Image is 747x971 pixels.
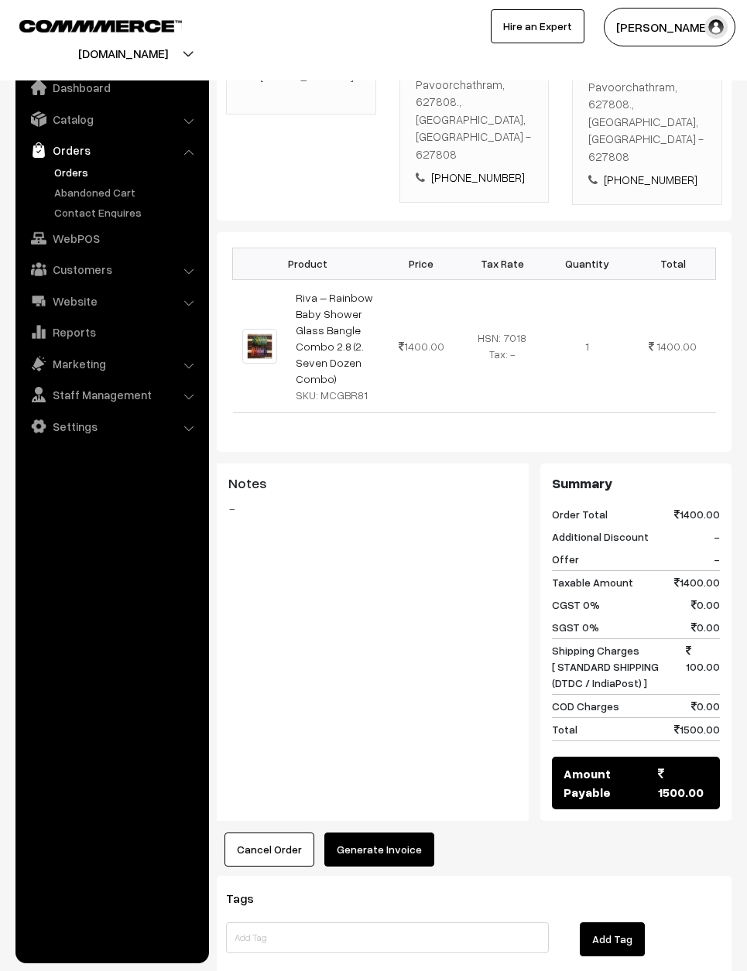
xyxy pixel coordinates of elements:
a: Marketing [19,350,204,378]
span: - [714,528,720,545]
a: [PHONE_NUMBER] [604,173,697,186]
a: Settings [19,412,204,440]
div: SKU: MCGBR81 [296,387,374,403]
span: 1500.00 [658,764,708,802]
span: 1400.00 [674,506,720,522]
a: Website [19,287,204,315]
a: Customers [19,255,204,283]
a: COMMMERCE [19,15,155,34]
a: [PHONE_NUMBER] [260,69,354,83]
span: Additional Discount [552,528,649,545]
span: 0.00 [691,698,720,714]
a: Dashboard [19,74,204,101]
img: COMMMERCE [19,20,182,32]
th: Total [630,248,715,279]
span: 1 [585,340,589,353]
span: CGST 0% [552,597,600,613]
button: Add Tag [580,922,645,956]
div: [STREET_ADDRESS] Pavoorchathram, 627808., [GEOGRAPHIC_DATA], [GEOGRAPHIC_DATA] - 627808 [416,58,533,162]
span: Tags [226,891,272,906]
h3: Summary [552,475,720,492]
a: Riva – Rainbow Baby Shower Glass Bangle Combo 2.8 (2. Seven Dozen Combo) [296,291,373,385]
th: Product [233,248,383,279]
span: Shipping Charges [ STANDARD SHIPPING (DTDC / IndiaPost) ] [552,642,686,691]
a: Hire an Expert [491,9,584,43]
a: Abandoned Cart [50,184,204,200]
th: Tax Rate [460,248,545,279]
span: Order Total [552,506,608,522]
span: Taxable Amount [552,574,633,590]
span: Total [552,721,577,737]
button: [DOMAIN_NAME] [24,34,222,73]
span: - [714,551,720,567]
span: HSN: 7018 Tax: - [478,331,526,361]
span: 1400.00 [674,574,720,590]
span: 100.00 [686,642,720,691]
input: Add Tag [226,922,549,953]
div: [STREET_ADDRESS] Pavoorchathram, 627808., [GEOGRAPHIC_DATA], [GEOGRAPHIC_DATA] - 627808 [588,60,706,165]
h3: Notes [228,475,517,492]
a: [PHONE_NUMBER] [431,170,525,184]
a: WebPOS [19,224,204,252]
button: Cancel Order [224,833,314,867]
span: Amount Payable [564,764,658,802]
span: COD Charges [552,698,619,714]
span: Offer [552,551,579,567]
span: 0.00 [691,619,720,635]
span: 1400.00 [656,340,697,353]
span: 1400.00 [399,340,444,353]
button: Generate Invoice [324,833,434,867]
span: 0.00 [691,597,720,613]
a: Orders [50,164,204,180]
a: Orders [19,136,204,164]
a: Catalog [19,105,204,133]
a: Reports [19,318,204,346]
blockquote: - [228,499,517,518]
button: [PERSON_NAME] [604,8,735,46]
th: Quantity [545,248,630,279]
a: Contact Enquires [50,204,204,221]
img: user [704,15,728,39]
th: Price [383,248,460,279]
span: SGST 0% [552,619,599,635]
a: Staff Management [19,381,204,409]
span: 1500.00 [674,721,720,737]
img: 13.1.jpg [242,329,277,364]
